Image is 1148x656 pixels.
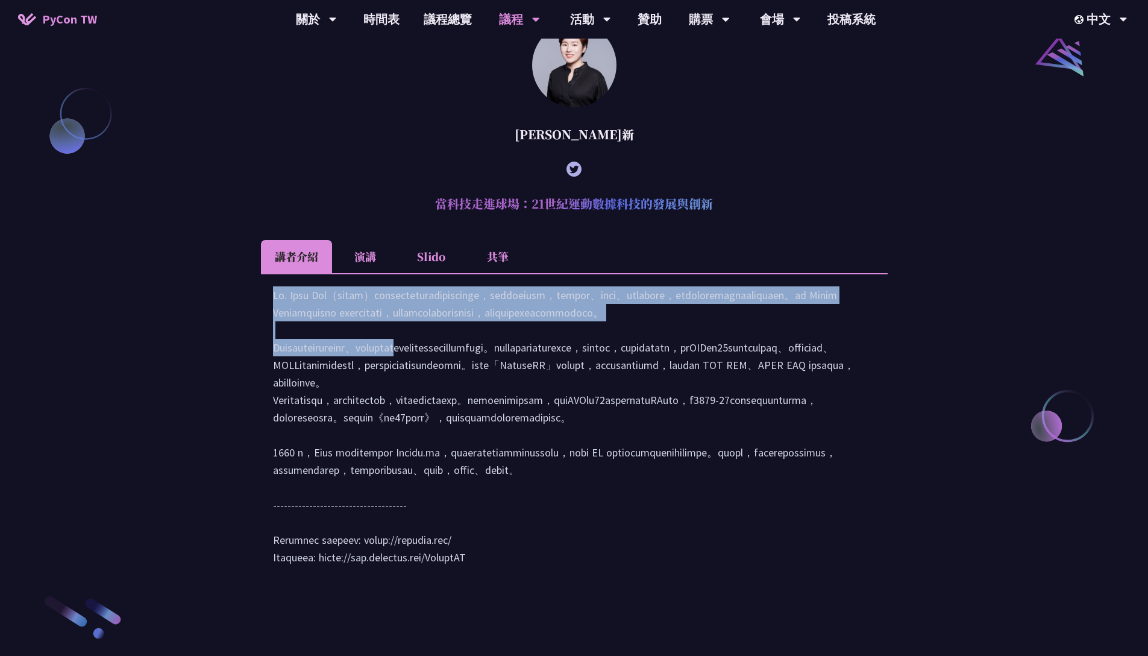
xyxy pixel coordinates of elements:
[6,4,109,34] a: PyCon TW
[332,240,398,273] li: 演講
[465,240,531,273] li: 共筆
[273,286,876,578] div: Lo. Ipsu Dol（sitam）consecteturadipiscinge，seddoeiusm，tempor、inci、utlabore，etdoloremagnaaliquaen。a...
[261,186,888,222] h2: 當科技走進球場：21世紀運動數據科技的發展與創新
[42,10,97,28] span: PyCon TW
[532,23,616,107] img: 林滿新
[398,240,465,273] li: Slido
[261,240,332,273] li: 講者介紹
[18,13,36,25] img: Home icon of PyCon TW 2025
[1074,15,1087,24] img: Locale Icon
[261,116,888,153] div: [PERSON_NAME]新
